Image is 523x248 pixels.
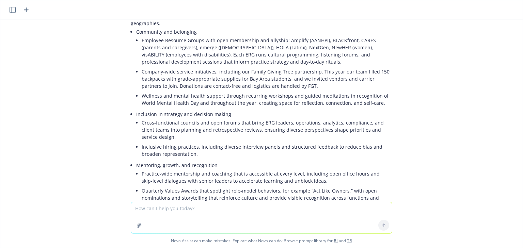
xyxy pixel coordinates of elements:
li: Cross‑functional councils and open forums that bring ERG leaders, operations, analytics, complian... [142,118,392,142]
li: Inclusive hiring practices, including diverse interview panels and structured feedback to reduce ... [142,142,392,159]
li: Quarterly Values Awards that spotlight role‑model behaviors, for example “Act Like Owners,” with ... [142,186,392,210]
li: Practice‑wide mentorship and coaching that is accessible at every level, including open office ho... [142,169,392,186]
p: Community and belonging [136,28,392,35]
li: Employee Resource Groups with open membership and allyship: Amplify (AANHPI), BLACKfront, CARES (... [142,35,392,67]
li: Wellness and mental health support through recurring workshops and guided meditations in recognit... [142,91,392,108]
p: Inclusion in strategy and decision making [136,111,392,118]
li: Company‑wide service initiatives, including our Family Giving Tree partnership. This year our tea... [142,67,392,91]
span: Nova Assist can make mistakes. Explore what Nova can do: Browse prompt library for and [3,234,520,248]
a: BI [334,238,338,244]
p: Mentoring, growth, and recognition [136,162,392,169]
a: TR [347,238,352,244]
